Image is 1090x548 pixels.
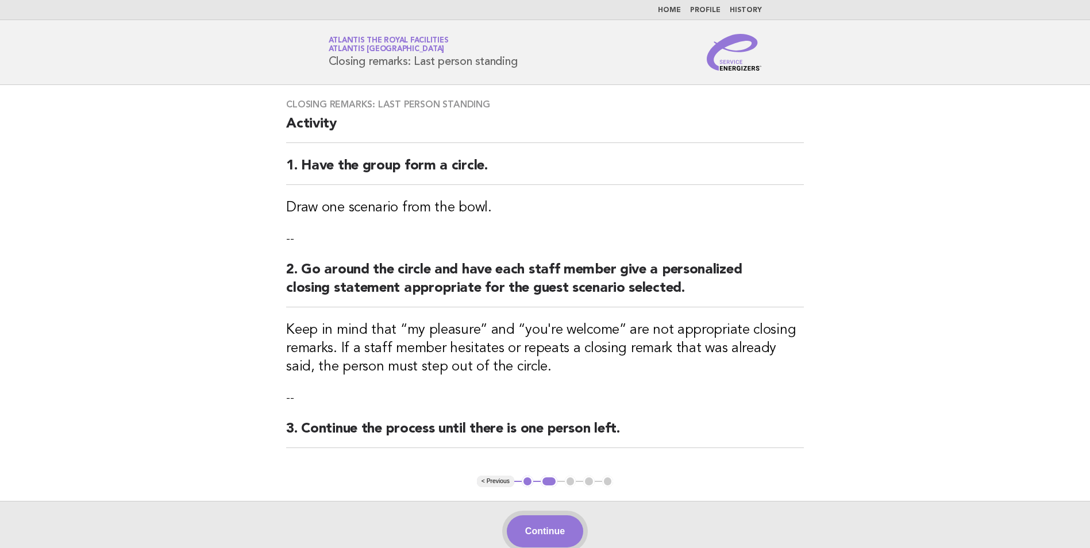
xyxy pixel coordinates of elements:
button: 1 [522,476,533,487]
a: History [730,7,762,14]
button: 2 [541,476,557,487]
h3: Keep in mind that “my pleasure” and “you're welcome” are not appropriate closing remarks. If a st... [286,321,804,376]
h3: Draw one scenario from the bowl. [286,199,804,217]
h2: Activity [286,115,804,143]
p: -- [286,390,804,406]
h1: Closing remarks: Last person standing [329,37,518,67]
h2: 2. Go around the circle and have each staff member give a personalized closing statement appropri... [286,261,804,307]
button: Continue [507,515,583,547]
p: -- [286,231,804,247]
a: Home [658,7,681,14]
a: Profile [690,7,721,14]
img: Service Energizers [707,34,762,71]
h2: 1. Have the group form a circle. [286,157,804,185]
h3: Closing remarks: Last person standing [286,99,804,110]
h2: 3. Continue the process until there is one person left. [286,420,804,448]
button: < Previous [477,476,514,487]
a: Atlantis The Royal FacilitiesAtlantis [GEOGRAPHIC_DATA] [329,37,449,53]
span: Atlantis [GEOGRAPHIC_DATA] [329,46,445,53]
